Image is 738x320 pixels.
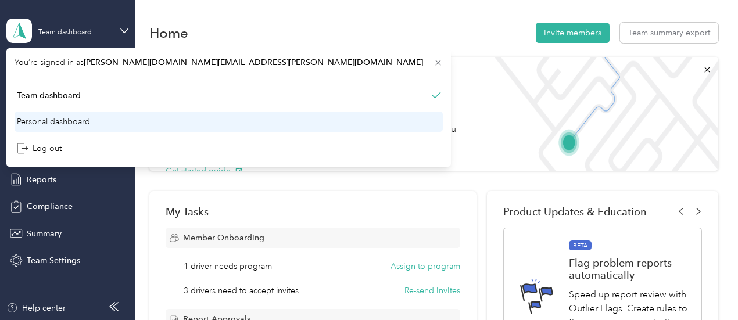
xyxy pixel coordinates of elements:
img: Welcome to everlance [485,57,718,171]
div: Team dashboard [38,29,92,36]
span: Product Updates & Education [503,206,647,218]
span: 3 drivers need to accept invites [184,285,299,297]
button: Re-send invites [404,285,460,297]
span: 1 driver needs program [184,260,272,272]
button: Help center [6,302,66,314]
span: You’re signed in as [15,56,443,69]
iframe: Everlance-gr Chat Button Frame [673,255,738,320]
span: Team Settings [27,254,80,267]
div: Team dashboard [17,89,81,102]
span: [PERSON_NAME][DOMAIN_NAME][EMAIL_ADDRESS][PERSON_NAME][DOMAIN_NAME] [84,57,423,67]
button: Invite members [536,23,610,43]
span: Member Onboarding [183,232,264,244]
span: Compliance [27,200,73,213]
span: Summary [27,228,62,240]
div: Personal dashboard [17,116,90,128]
span: BETA [569,240,592,251]
div: My Tasks [166,206,461,218]
h1: Home [149,27,188,39]
h1: Flag problem reports automatically [569,257,697,281]
div: Log out [17,142,62,154]
span: Reports [27,174,56,186]
button: Team summary export [620,23,718,43]
button: Assign to program [391,260,460,272]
